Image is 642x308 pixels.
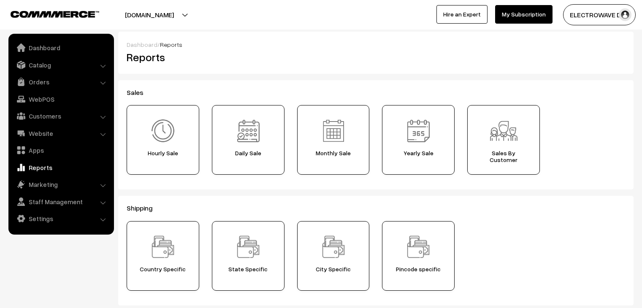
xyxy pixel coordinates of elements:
span: Shipping [127,204,163,212]
img: user [619,8,631,21]
span: Daily Sale [215,150,282,157]
img: Report [319,116,348,146]
a: Apps [11,143,111,158]
button: ELECTROWAVE DE… [563,4,636,25]
span: City Specific [300,266,367,273]
a: Report Hourly Sale [127,105,199,175]
span: Yearly Sale [385,150,452,157]
a: Report City Specific [297,221,370,291]
a: Report Sales ByCustomer [467,105,540,175]
a: Dashboard [127,41,157,48]
a: Orders [11,74,111,89]
a: Report Pincode specific [382,221,455,291]
img: Report [489,116,518,146]
a: Dashboard [11,40,111,55]
span: Pincode specific [385,266,452,273]
a: Website [11,126,111,141]
a: Report Yearly Sale [382,105,455,175]
span: Sales [127,88,154,97]
img: Report [233,232,263,262]
span: Monthly Sale [300,150,367,157]
img: Report [148,116,178,146]
span: Sales By Customer [470,150,537,163]
h2: Reports [127,51,284,64]
a: Report Country Specific [127,221,199,291]
div: / [127,40,625,49]
span: Reports [160,41,182,48]
a: COMMMERCE [11,8,84,19]
a: Report Monthly Sale [297,105,370,175]
img: Report [148,232,178,262]
button: [DOMAIN_NAME] [95,4,203,25]
a: Marketing [11,177,111,192]
img: Report [404,232,433,262]
a: Reports [11,160,111,175]
span: Country Specific [130,266,196,273]
a: Hire an Expert [436,5,488,24]
a: WebPOS [11,92,111,107]
a: Report State Specific [212,221,284,291]
img: Report [404,116,433,146]
a: Report Daily Sale [212,105,284,175]
img: Report [233,116,263,146]
span: Hourly Sale [130,150,196,157]
a: Customers [11,108,111,124]
a: Settings [11,211,111,226]
span: State Specific [215,266,282,273]
a: My Subscription [495,5,553,24]
img: COMMMERCE [11,11,99,17]
a: Catalog [11,57,111,73]
a: Staff Management [11,194,111,209]
img: Report [319,232,348,262]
